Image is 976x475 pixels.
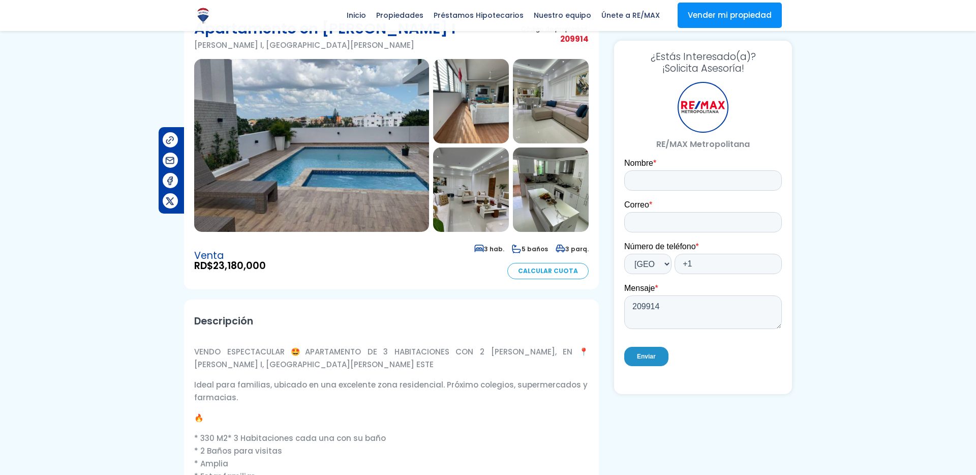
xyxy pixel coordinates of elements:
[194,378,589,404] p: Ideal para familias, ubicado en una excelente zona residencial. Próximo colegios, supermercados y...
[624,51,782,63] span: ¿Estás Interesado(a)?
[165,196,175,206] img: Compartir
[194,59,429,232] img: Apartamento en Alma Rosa I
[507,263,589,279] a: Calcular Cuota
[165,135,175,145] img: Compartir
[624,51,782,74] h3: ¡Solicita Asesoría!
[678,82,728,133] div: RE/MAX Metropolitana
[194,261,266,271] span: RD$
[513,147,589,232] img: Apartamento en Alma Rosa I
[521,33,589,45] span: 209914
[678,3,782,28] a: Vender mi propiedad
[165,155,175,166] img: Compartir
[429,8,529,23] span: Préstamos Hipotecarios
[213,259,266,273] span: 23,180,000
[433,147,509,232] img: Apartamento en Alma Rosa I
[556,245,589,253] span: 3 parq.
[194,345,589,371] p: VENDO ESPECTACULAR 🤩APARTAMENTO DE 3 HABITACIONES CON 2 [PERSON_NAME], EN 📍[PERSON_NAME] I, [GEOG...
[474,245,504,253] span: 3 hab.
[512,245,548,253] span: 5 baños
[513,59,589,143] img: Apartamento en Alma Rosa I
[624,158,782,384] iframe: Form 0
[194,310,589,333] h2: Descripción
[342,8,371,23] span: Inicio
[194,7,212,24] img: Logo de REMAX
[194,39,455,51] p: [PERSON_NAME] I, [GEOGRAPHIC_DATA][PERSON_NAME]
[624,138,782,151] p: RE/MAX Metropolitana
[596,8,665,23] span: Únete a RE/MAX
[529,8,596,23] span: Nuestro equipo
[371,8,429,23] span: Propiedades
[165,175,175,186] img: Compartir
[194,251,266,261] span: Venta
[521,25,589,33] span: Código de propiedad:
[433,59,509,143] img: Apartamento en Alma Rosa I
[194,411,589,424] p: 🔥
